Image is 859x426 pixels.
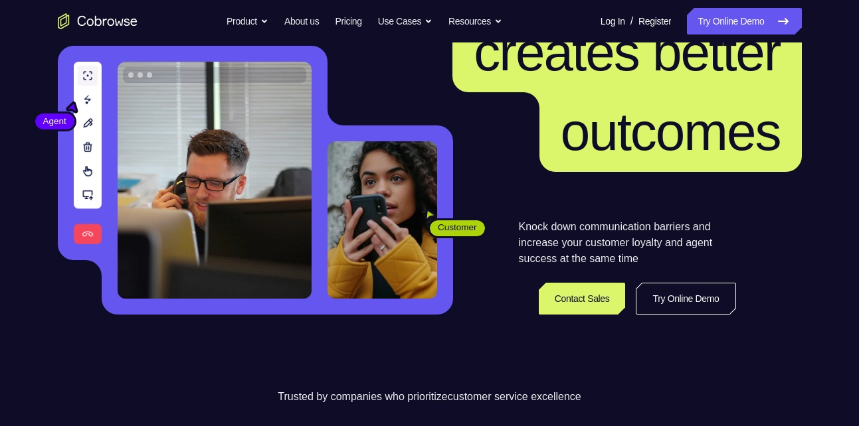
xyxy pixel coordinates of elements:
[601,8,625,35] a: Log In
[630,13,633,29] span: /
[638,8,671,35] a: Register
[328,141,437,299] img: A customer holding their phone
[118,62,312,299] img: A customer support agent talking on the phone
[284,8,319,35] a: About us
[561,102,781,161] span: outcomes
[687,8,801,35] a: Try Online Demo
[519,219,736,267] p: Knock down communication barriers and increase your customer loyalty and agent success at the sam...
[58,13,138,29] a: Go to the home page
[539,283,626,315] a: Contact Sales
[474,23,780,82] span: creates better
[335,8,361,35] a: Pricing
[448,391,581,402] span: customer service excellence
[227,8,268,35] button: Product
[636,283,735,315] a: Try Online Demo
[378,8,432,35] button: Use Cases
[448,8,502,35] button: Resources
